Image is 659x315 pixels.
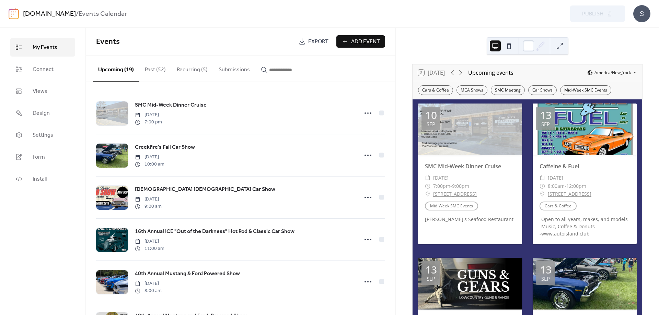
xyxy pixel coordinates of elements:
div: Mid-Week SMC Events [560,85,611,95]
span: [DATE] [135,280,162,287]
span: 8:00am [548,182,565,190]
div: S [633,5,650,22]
div: ​ [425,182,430,190]
div: Sep [541,276,550,281]
span: 10:00 am [135,161,164,168]
b: / [76,8,79,21]
img: logo [9,8,19,19]
span: Events [96,34,120,49]
div: Caffeine & Fuel [533,162,637,170]
span: Install [33,175,47,183]
a: Form [10,148,75,166]
span: Form [33,153,45,161]
div: ​ [540,182,545,190]
span: Settings [33,131,53,140]
span: Views [33,87,47,96]
span: 9:00 am [135,203,162,210]
b: Events Calendar [79,8,127,21]
a: 40th Annual Mustang & Ford Powered Show [135,269,240,278]
a: [STREET_ADDRESS] [548,190,591,198]
span: [DATE] [135,238,164,245]
a: Creekfire's Fall Car Show [135,143,195,152]
a: Connect [10,60,75,78]
button: Add Event [336,35,385,48]
span: Export [308,38,328,46]
div: -Open to all years, makes, and models -Music, Coffee & Donuts -www.autoisland.club [533,216,637,237]
div: ​ [540,190,545,198]
a: [STREET_ADDRESS] [433,190,477,198]
a: [DOMAIN_NAME] [23,8,76,21]
span: [DEMOGRAPHIC_DATA] [DEMOGRAPHIC_DATA] Car Show [135,185,275,194]
div: 13 [540,110,552,120]
span: 12:00pm [566,182,586,190]
div: 10 [425,110,437,120]
a: [DEMOGRAPHIC_DATA] [DEMOGRAPHIC_DATA] Car Show [135,185,275,194]
a: Export [293,35,334,48]
div: SMC Mid-Week Dinner Cruise [418,162,522,170]
button: Recurring (5) [171,56,213,81]
span: - [450,182,452,190]
a: Install [10,170,75,188]
div: Cars & Coffee [418,85,453,95]
span: 8:00 am [135,287,162,294]
span: 7:00 pm [135,119,162,126]
div: Upcoming events [468,69,513,77]
span: [DATE] [548,174,563,182]
button: Past (52) [139,56,171,81]
a: 16th Annual ICE "Out of the Darkness" Hot Rod & Classic Car Show [135,227,294,236]
button: Submissions [213,56,255,81]
div: 13 [540,265,552,275]
span: 7:00pm [433,182,450,190]
span: [DATE] [135,196,162,203]
span: Design [33,109,50,118]
span: Connect [33,65,54,74]
div: ​ [425,190,430,198]
div: ​ [425,174,430,182]
span: Add Event [351,38,380,46]
div: Car Shows [528,85,557,95]
span: - [565,182,566,190]
span: SMC Mid-Week Dinner Cruise [135,101,207,109]
a: Views [10,82,75,100]
span: 40th Annual Mustang & Ford Powered Show [135,270,240,278]
button: Upcoming (19) [93,56,139,82]
div: MCA Shows [456,85,487,95]
span: America/New_York [594,71,631,75]
div: Sep [541,122,550,127]
span: [DATE] [135,154,164,161]
div: [PERSON_NAME]'s Seafood Restaurant [418,216,522,223]
span: 9:00pm [452,182,469,190]
span: 11:00 am [135,245,164,252]
span: [DATE] [135,111,162,119]
a: Settings [10,126,75,144]
a: Design [10,104,75,122]
div: 13 [425,265,437,275]
div: Sep [427,122,435,127]
div: SMC Meeting [491,85,525,95]
div: Sep [427,276,435,281]
a: My Events [10,38,75,57]
span: My Events [33,44,57,52]
span: [DATE] [433,174,449,182]
div: ​ [540,174,545,182]
a: SMC Mid-Week Dinner Cruise [135,101,207,110]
